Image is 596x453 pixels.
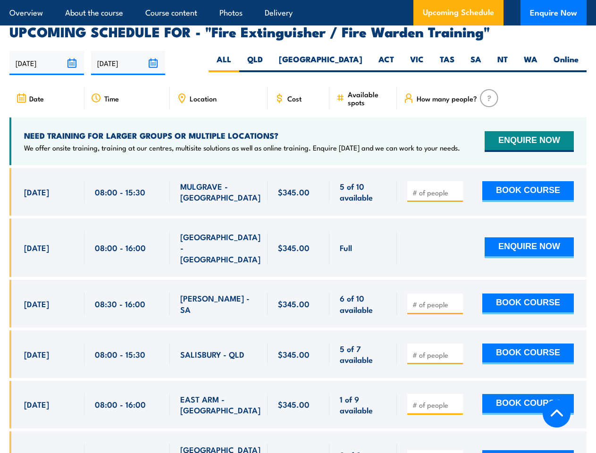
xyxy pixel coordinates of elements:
span: [GEOGRAPHIC_DATA] - [GEOGRAPHIC_DATA] [180,231,260,264]
label: [GEOGRAPHIC_DATA] [271,54,370,72]
input: To date [91,51,166,75]
span: $345.00 [278,399,310,410]
span: Date [29,94,44,102]
label: VIC [402,54,432,72]
span: $345.00 [278,349,310,360]
span: [DATE] [24,242,49,253]
span: How many people? [417,94,477,102]
input: # of people [412,188,460,197]
button: ENQUIRE NOW [485,131,574,152]
label: ACT [370,54,402,72]
label: Online [546,54,587,72]
label: SA [462,54,489,72]
span: 08:00 - 15:30 [95,186,145,197]
p: We offer onsite training, training at our centres, multisite solutions as well as online training... [24,143,460,152]
span: EAST ARM - [GEOGRAPHIC_DATA] [180,394,260,416]
h2: UPCOMING SCHEDULE FOR - "Fire Extinguisher / Fire Warden Training" [9,25,587,37]
span: 5 of 10 available [340,181,386,203]
span: SALISBURY - QLD [180,349,244,360]
span: 1 of 9 available [340,394,386,416]
span: 5 of 7 available [340,343,386,365]
label: ALL [209,54,239,72]
button: ENQUIRE NOW [485,237,574,258]
label: WA [516,54,546,72]
label: NT [489,54,516,72]
span: 08:00 - 16:00 [95,399,146,410]
input: # of people [412,400,460,410]
input: # of people [412,300,460,309]
span: [DATE] [24,298,49,309]
span: 08:30 - 16:00 [95,298,145,309]
button: BOOK COURSE [482,344,574,364]
label: TAS [432,54,462,72]
h4: NEED TRAINING FOR LARGER GROUPS OR MULTIPLE LOCATIONS? [24,130,460,141]
span: Full [340,242,352,253]
span: 6 of 10 available [340,293,386,315]
button: BOOK COURSE [482,294,574,314]
button: BOOK COURSE [482,394,574,415]
input: From date [9,51,84,75]
span: Available spots [348,90,390,106]
span: $345.00 [278,186,310,197]
span: [DATE] [24,349,49,360]
span: Location [190,94,217,102]
span: 08:00 - 16:00 [95,242,146,253]
span: Time [104,94,119,102]
span: $345.00 [278,242,310,253]
input: # of people [412,350,460,360]
span: MULGRAVE - [GEOGRAPHIC_DATA] [180,181,260,203]
span: Cost [287,94,302,102]
button: BOOK COURSE [482,181,574,202]
label: QLD [239,54,271,72]
span: [DATE] [24,399,49,410]
span: [PERSON_NAME] - SA [180,293,257,315]
span: 08:00 - 15:30 [95,349,145,360]
span: $345.00 [278,298,310,309]
span: [DATE] [24,186,49,197]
